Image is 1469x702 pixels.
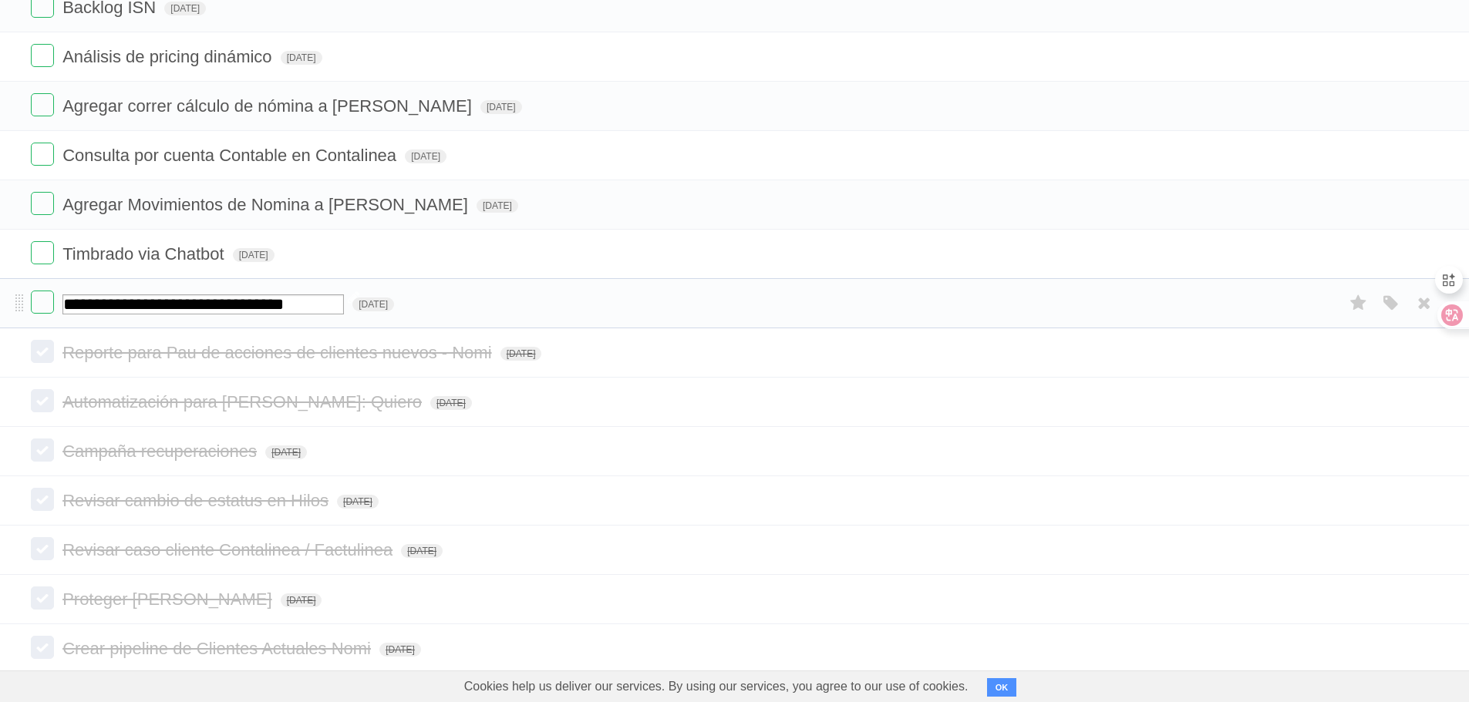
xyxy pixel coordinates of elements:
[401,544,443,558] span: [DATE]
[31,636,54,659] label: Done
[31,143,54,166] label: Done
[352,297,394,311] span: [DATE]
[233,248,275,262] span: [DATE]
[62,589,275,609] span: Proteger [PERSON_NAME]
[62,195,472,214] span: Agregar Movimientos de Nomina a [PERSON_NAME]
[62,244,228,264] span: Timbrado via Chatbot
[31,93,54,116] label: Done
[62,146,400,165] span: Consulta por cuenta Contable en Contalinea
[1344,291,1373,316] label: Star task
[164,2,206,15] span: [DATE]
[62,442,261,461] span: Campaña recuperaciones
[31,241,54,264] label: Done
[281,593,322,607] span: [DATE]
[31,537,54,560] label: Done
[31,291,54,314] label: Done
[281,51,322,65] span: [DATE]
[379,643,421,657] span: [DATE]
[449,671,984,702] span: Cookies help us deliver our services. By using our services, you agree to our use of cookies.
[62,96,476,116] span: Agregar correr cálculo de nómina a [PERSON_NAME]
[62,343,495,362] span: Reporte para Pau de acciones de clientes nuevos - Nomi
[31,44,54,67] label: Done
[62,639,375,658] span: Crear pipeline de Clientes Actuales Nomi
[480,100,522,114] span: [DATE]
[62,540,396,559] span: Revisar caso cliente Contalinea / Factulinea
[337,495,379,509] span: [DATE]
[62,491,332,510] span: Revisar cambio de estatus en Hilos
[430,396,472,410] span: [DATE]
[31,586,54,610] label: Done
[500,347,542,361] span: [DATE]
[31,438,54,462] label: Done
[405,149,446,163] span: [DATE]
[62,47,275,66] span: Análisis de pricing dinámico
[62,392,426,411] span: Automatización para [PERSON_NAME]: Quiero
[31,192,54,215] label: Done
[31,340,54,363] label: Done
[477,199,518,213] span: [DATE]
[31,488,54,511] label: Done
[265,445,307,459] span: [DATE]
[987,678,1017,697] button: OK
[31,389,54,412] label: Done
